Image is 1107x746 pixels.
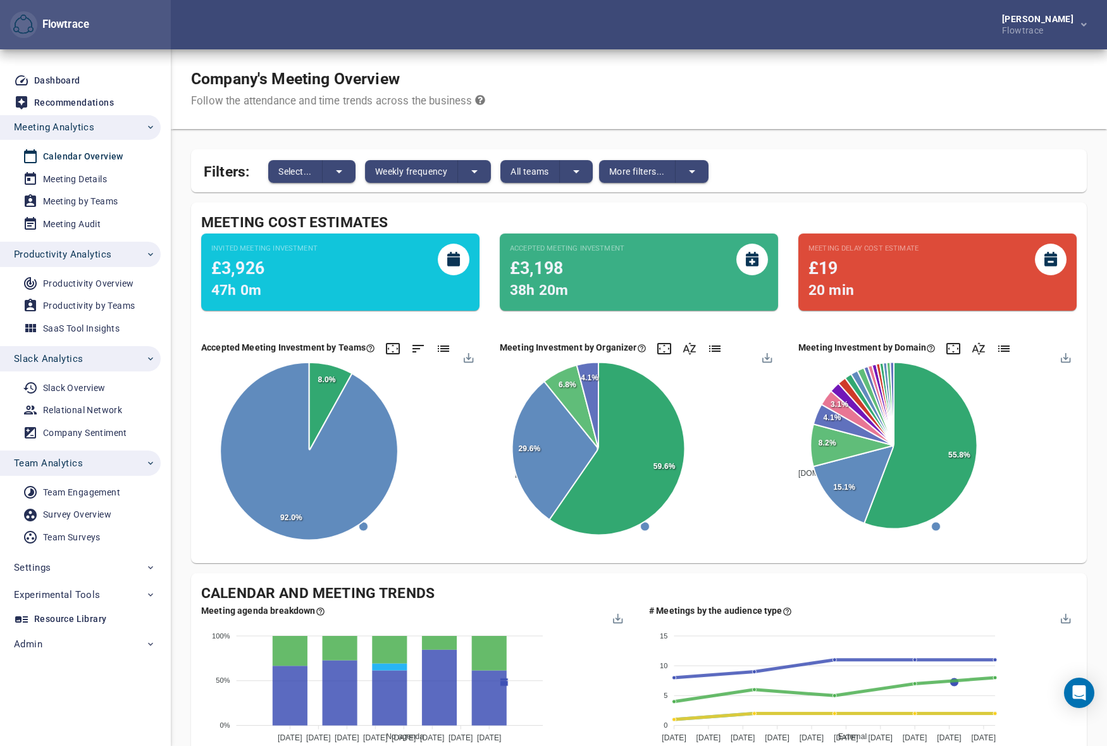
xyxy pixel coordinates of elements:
[612,611,622,622] div: Menu
[43,530,101,545] div: Team Surveys
[13,15,34,35] img: Flowtrace
[510,164,549,179] span: All teams
[996,341,1011,356] div: Click here to show list data
[201,583,1077,604] div: Calendar and Meeting Trends
[306,733,331,742] tspan: [DATE]
[14,246,111,263] span: Productivity Analytics
[946,341,961,356] div: Click here to expand
[34,95,114,111] div: Recommendations
[834,733,858,742] tspan: [DATE]
[903,733,927,742] tspan: [DATE]
[808,282,854,299] span: 20 min
[760,351,771,362] div: Menu
[982,11,1097,39] button: [PERSON_NAME]Flowtrace
[662,733,686,742] tspan: [DATE]
[829,732,867,741] span: External
[43,402,122,418] div: Relational Network
[510,282,568,299] span: 38h 20m
[43,507,111,523] div: Survey Overview
[660,632,668,640] tspan: 15
[500,160,560,183] button: All teams
[43,216,101,232] div: Meeting Audit
[211,244,469,301] div: This estimate is based on group and direct invites. This estimate uses team cost estimate overrid...
[335,733,359,742] tspan: [DATE]
[505,469,585,478] span: [PERSON_NAME]...
[664,721,667,729] tspan: 0
[201,341,375,354] div: This pie chart estimates the costs associated with meetings based on ACCEPTED invites (direct, or...
[43,171,107,187] div: Meeting Details
[448,733,473,742] tspan: [DATE]
[43,298,135,314] div: Productivity by Teams
[510,258,563,278] span: £3,198
[365,160,458,183] button: Weekly frequency
[278,733,302,742] tspan: [DATE]
[43,485,120,500] div: Team Engagement
[14,351,83,367] span: Slack Analytics
[43,194,118,209] div: Meeting by Teams
[191,70,485,89] h1: Company's Meeting Overview
[800,733,824,742] tspan: [DATE]
[609,164,665,179] span: More filters...
[376,732,424,741] span: No agenda
[211,282,261,299] span: 47h 0m
[34,73,80,89] div: Dashboard
[191,94,485,109] div: Follow the attendance and time trends across the business
[43,149,123,165] div: Calendar Overview
[1002,15,1079,23] div: [PERSON_NAME]
[808,244,918,254] small: Meeting Delay Cost Estimate
[43,321,120,337] div: SaaS Tool Insights
[971,341,986,356] div: Click here to sort by the name
[420,733,445,742] tspan: [DATE]
[34,611,106,627] div: Resource Library
[660,662,668,669] tspan: 10
[268,160,323,183] button: Select...
[436,341,451,356] div: Click here to show list data
[731,733,755,742] tspan: [DATE]
[211,258,264,278] span: £3,926
[220,721,230,729] tspan: 0%
[278,164,312,179] span: Select...
[14,455,83,471] span: Team Analytics
[1002,23,1079,35] div: Flowtrace
[798,341,936,354] div: Here we estimate the costs of the meetings based on the invited participants by their domains. Th...
[765,733,789,742] tspan: [DATE]
[216,676,230,684] tspan: 50%
[411,341,426,356] div: Click here to sort by the value
[268,160,356,183] div: split button
[868,733,893,742] tspan: [DATE]
[510,244,768,301] div: This estimate is based on internal ACCEPTED group and direct invites. This estimate uses team cos...
[43,380,106,396] div: Slack Overview
[1059,611,1070,622] div: Menu
[657,341,672,356] div: Click here to expand
[212,632,230,640] tspan: 100%
[10,11,37,39] button: Flowtrace
[43,276,133,292] div: Productivity Overview
[682,341,697,356] div: Click here to sort by the name
[599,160,676,183] button: More filters...
[462,351,473,362] div: Menu
[500,341,646,354] div: Here we estimate the costs of the meetings based on ACCEPTED, PENDING, and TENTATIVE invites (dir...
[385,341,400,356] div: Click here to expand
[363,733,388,742] tspan: [DATE]
[808,258,838,278] span: £19
[664,692,667,699] tspan: 5
[14,587,101,603] span: Experimental Tools
[392,733,416,742] tspan: [DATE]
[14,119,94,135] span: Meeting Analytics
[365,160,491,183] div: split button
[599,160,708,183] div: split button
[204,156,249,183] span: Filters:
[972,733,996,742] tspan: [DATE]
[1059,351,1070,362] div: Menu
[500,160,593,183] div: split button
[1064,678,1094,708] div: Open Intercom Messenger
[37,17,89,32] div: Flowtrace
[510,244,624,254] small: Accepted Meeting Investment
[696,733,721,742] tspan: [DATE]
[649,604,792,617] div: Here you can see how many meetings by the type of audiences. Audience is classed as either intern...
[211,244,318,254] small: Invited Meeting Investment
[937,733,962,742] tspan: [DATE]
[14,636,42,652] span: Admin
[477,733,502,742] tspan: [DATE]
